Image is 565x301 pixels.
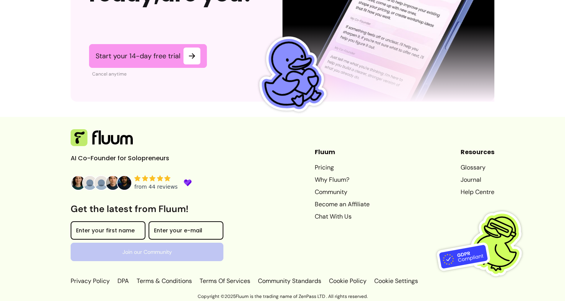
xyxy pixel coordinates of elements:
[256,276,323,286] a: Community Standards
[461,188,494,197] a: Help Centre
[315,188,370,197] a: Community
[315,175,370,184] a: Why Fluum?
[327,276,368,286] a: Cookie Policy
[461,148,494,157] header: Resources
[76,228,140,236] input: Enter your first name
[71,203,223,215] h3: Get the latest from Fluum!
[373,276,418,286] p: Cookie Settings
[116,276,131,286] a: DPA
[198,276,252,286] a: Terms Of Services
[71,154,186,163] p: AI Co-Founder for Solopreneurs
[71,129,133,146] img: Fluum Logo
[437,196,533,291] img: Fluum is GDPR compliant
[135,276,193,286] a: Terms & Conditions
[461,163,494,172] a: Glossary
[315,212,370,221] a: Chat With Us
[71,276,111,286] a: Privacy Policy
[154,228,218,236] input: Enter your e-mail
[245,30,335,120] img: Fluum Duck sticker
[315,163,370,172] a: Pricing
[92,71,207,77] p: Cancel anytime
[89,44,207,68] a: Start your 14-day free trial
[315,148,370,157] header: Fluum
[96,51,180,61] span: Start your 14-day free trial
[315,200,370,209] a: Become an Affiliate
[461,175,494,184] a: Journal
